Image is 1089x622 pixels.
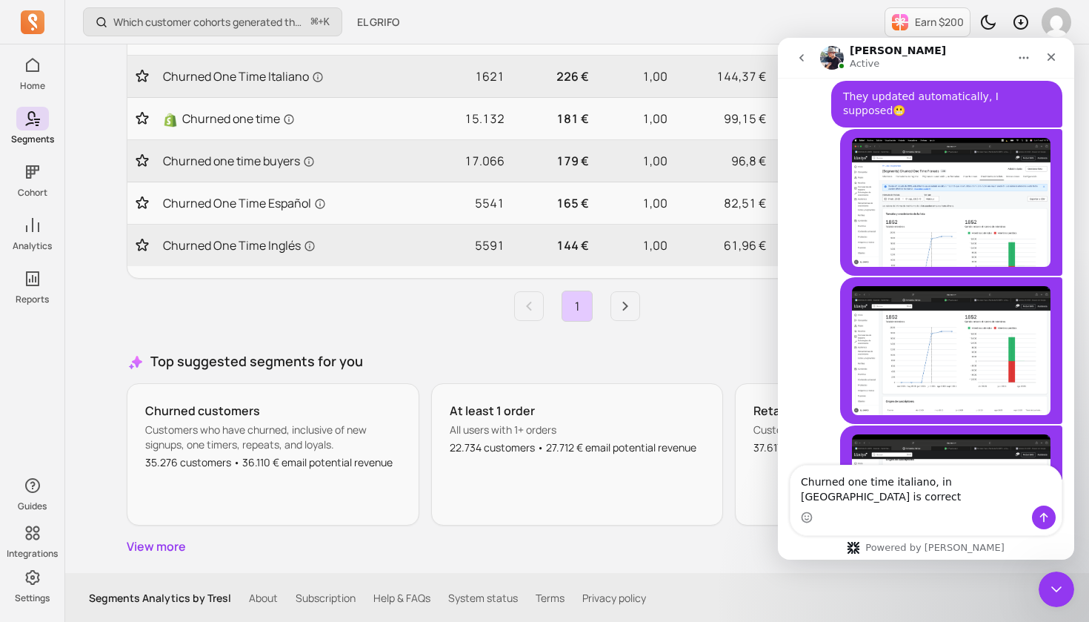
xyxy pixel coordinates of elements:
p: 1,00 [601,194,667,212]
ul: Pagination [127,291,1028,322]
p: At least 1 order [450,402,705,420]
p: 61,96 € [679,236,767,254]
p: 1,00 [601,67,667,85]
button: Earn $200 [885,7,970,37]
a: About [249,591,278,606]
button: Guides [16,471,49,515]
button: Send a message… [254,468,278,492]
p: All users with 1+ orders [450,423,705,437]
button: Toggle favorite [133,153,151,168]
a: Terms [536,591,565,606]
a: System status [448,591,518,606]
p: 99,15 € [679,110,767,128]
p: 1,00 [601,152,667,170]
p: 37.617 customers • 44.015 € email potential revenue [753,440,1009,455]
p: 35.276 customers • 36.110 € email potential revenue [145,455,401,470]
kbd: ⌘ [310,13,319,32]
p: 15.132 [433,110,504,128]
button: Emoji picker [23,474,35,486]
p: 17.066 [433,152,504,170]
p: 144,37 € [679,67,767,85]
p: Churned customers [145,402,401,420]
p: Integrations [7,548,58,560]
button: EL GRIFO [348,9,408,36]
p: 179 € [516,152,589,170]
p: 165 € [516,194,589,212]
p: Guides [18,500,47,512]
p: 144 € [516,236,589,254]
p: Cohort [18,187,47,199]
p: Settings [15,592,50,604]
p: 226 € [516,67,589,85]
a: Subscription [296,591,356,606]
a: ShopifyChurned one time [163,110,421,128]
p: 96,8 € [679,152,767,170]
p: Which customer cohorts generated the most orders? [113,15,305,30]
p: 1621 [433,67,504,85]
a: Previous page [514,291,544,321]
button: Toggle favorite [133,238,151,253]
p: Segments [11,133,54,145]
img: avatar [1042,7,1071,37]
iframe: Intercom live chat [1039,572,1074,607]
a: View more [127,537,1028,555]
p: Customers who have churned, inclusive of new signups, one timers, repeats, and loyals. [145,423,401,452]
a: Help & FAQs [373,591,430,606]
p: 5591 [433,236,504,254]
button: Toggle favorite [133,196,151,211]
a: Page 1 is your current page [562,291,592,321]
p: 1,00 [601,110,667,128]
p: Reports [16,294,49,305]
span: + [311,14,330,30]
a: Churned One Time Italiano [163,67,421,85]
span: Churned One Time Inglés [163,236,316,254]
p: Retail [753,402,1009,420]
span: Churned one time [182,110,295,128]
p: 181 € [516,110,589,128]
p: Customer tags excluding "wholesale", "Wholesale" [753,423,1009,437]
span: EL GRIFO [357,15,399,30]
span: Churned One Time Español [163,194,326,212]
textarea: Message… [13,428,284,468]
iframe: Intercom live chat [778,38,1074,560]
button: Which customer cohorts generated the most orders?⌘+K [83,7,342,36]
span: Churned one time buyers [163,152,315,170]
button: Toggle dark mode [973,7,1003,37]
button: Toggle favorite [133,111,151,126]
p: 5541 [433,194,504,212]
button: Toggle favorite [133,69,151,84]
p: 82,51 € [679,194,767,212]
span: Churned One Time Italiano [163,67,324,85]
p: 1,00 [601,236,667,254]
div: jaime.perez@elgrifo.com says… [12,388,284,552]
p: Analytics [13,240,52,252]
a: Next page [610,291,640,321]
p: Home [20,80,45,92]
p: Earn $200 [915,15,964,30]
a: Churned One Time Español [163,194,421,212]
a: Churned One Time Inglés [163,236,421,254]
kbd: K [324,16,330,28]
a: Churned one time buyers [163,152,421,170]
h3: Top suggested segments for you [127,351,1028,371]
p: Segments Analytics by Tresl [89,591,231,606]
img: Shopify [163,113,178,128]
p: 22.734 customers • 27.712 € email potential revenue [450,440,705,455]
a: Privacy policy [582,591,646,606]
